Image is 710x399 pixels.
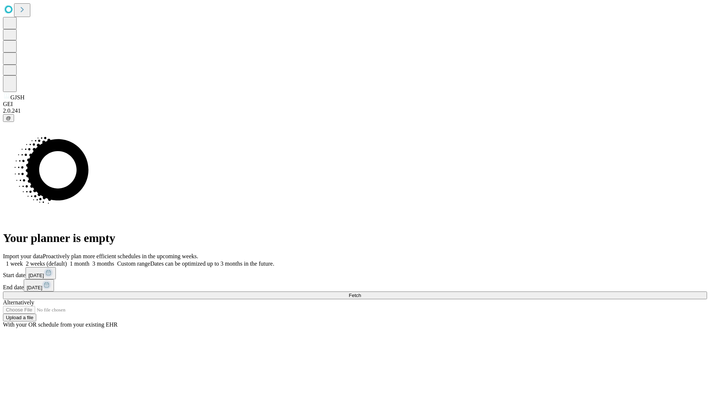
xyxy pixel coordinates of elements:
span: Dates can be optimized up to 3 months in the future. [150,260,274,267]
span: Fetch [349,293,361,298]
span: 1 month [70,260,89,267]
div: GEI [3,101,707,108]
span: @ [6,115,11,121]
div: End date [3,279,707,291]
div: Start date [3,267,707,279]
button: Upload a file [3,314,36,321]
span: [DATE] [28,273,44,278]
span: 3 months [92,260,114,267]
div: 2.0.241 [3,108,707,114]
span: 2 weeks (default) [26,260,67,267]
span: Custom range [117,260,150,267]
button: Fetch [3,291,707,299]
span: Proactively plan more efficient schedules in the upcoming weeks. [43,253,198,259]
button: [DATE] [26,267,56,279]
span: 1 week [6,260,23,267]
h1: Your planner is empty [3,231,707,245]
button: @ [3,114,14,122]
span: Import your data [3,253,43,259]
span: With your OR schedule from your existing EHR [3,321,118,328]
span: Alternatively [3,299,34,306]
button: [DATE] [24,279,54,291]
span: [DATE] [27,285,42,290]
span: GJSH [10,94,24,100]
